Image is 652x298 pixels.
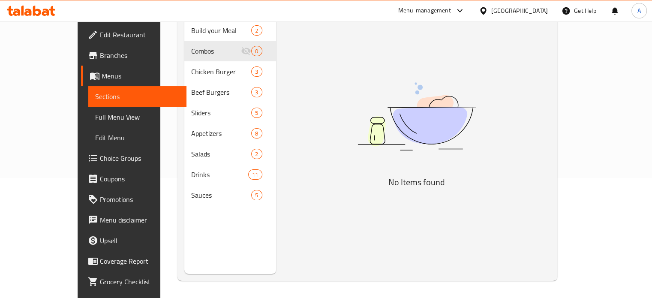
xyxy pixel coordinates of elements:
a: Full Menu View [88,107,186,127]
div: items [248,169,262,180]
span: Grocery Checklist [100,277,180,287]
div: Combos0 [184,41,276,61]
div: Menu-management [398,6,451,16]
a: Upsell [81,230,186,251]
a: Sections [88,86,186,107]
span: Coupons [100,174,180,184]
span: Edit Restaurant [100,30,180,40]
span: 5 [252,109,261,117]
a: Promotions [81,189,186,210]
span: Chicken Burger [191,66,251,77]
span: Combos [191,46,241,56]
span: Menus [102,71,180,81]
div: Drinks11 [184,164,276,185]
span: 2 [252,150,261,158]
span: Menu disclaimer [100,215,180,225]
a: Coupons [81,169,186,189]
a: Edit Restaurant [81,24,186,45]
span: 3 [252,88,261,96]
span: 2 [252,27,261,35]
span: Full Menu View [95,112,180,122]
span: Drinks [191,169,248,180]
span: 3 [252,68,261,76]
span: Promotions [100,194,180,205]
svg: Inactive section [241,46,251,56]
a: Grocery Checklist [81,271,186,292]
div: items [251,128,262,138]
div: Sauces5 [184,185,276,205]
span: 0 [252,47,261,55]
a: Menus [81,66,186,86]
a: Menu disclaimer [81,210,186,230]
nav: Menu sections [184,17,276,209]
div: Beef Burgers3 [184,82,276,102]
span: Coverage Report [100,256,180,266]
div: Sliders5 [184,102,276,123]
span: Sauces [191,190,251,200]
div: items [251,190,262,200]
span: A [637,6,641,15]
div: [GEOGRAPHIC_DATA] [491,6,548,15]
div: Salads2 [184,144,276,164]
span: Appetizers [191,128,251,138]
a: Coverage Report [81,251,186,271]
span: 11 [249,171,261,179]
span: Salads [191,149,251,159]
span: Sections [95,91,180,102]
span: 8 [252,129,261,138]
div: items [251,25,262,36]
div: Appetizers8 [184,123,276,144]
span: Edit Menu [95,132,180,143]
span: Sliders [191,108,251,118]
span: Choice Groups [100,153,180,163]
h5: No Items found [309,175,524,189]
div: items [251,87,262,97]
img: dish.svg [309,60,524,173]
span: Build your Meal [191,25,251,36]
a: Edit Menu [88,127,186,148]
a: Branches [81,45,186,66]
span: Branches [100,50,180,60]
span: 5 [252,191,261,199]
a: Choice Groups [81,148,186,169]
span: Upsell [100,235,180,246]
span: Beef Burgers [191,87,251,97]
div: Build your Meal2 [184,20,276,41]
div: Chicken Burger3 [184,61,276,82]
div: items [251,149,262,159]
